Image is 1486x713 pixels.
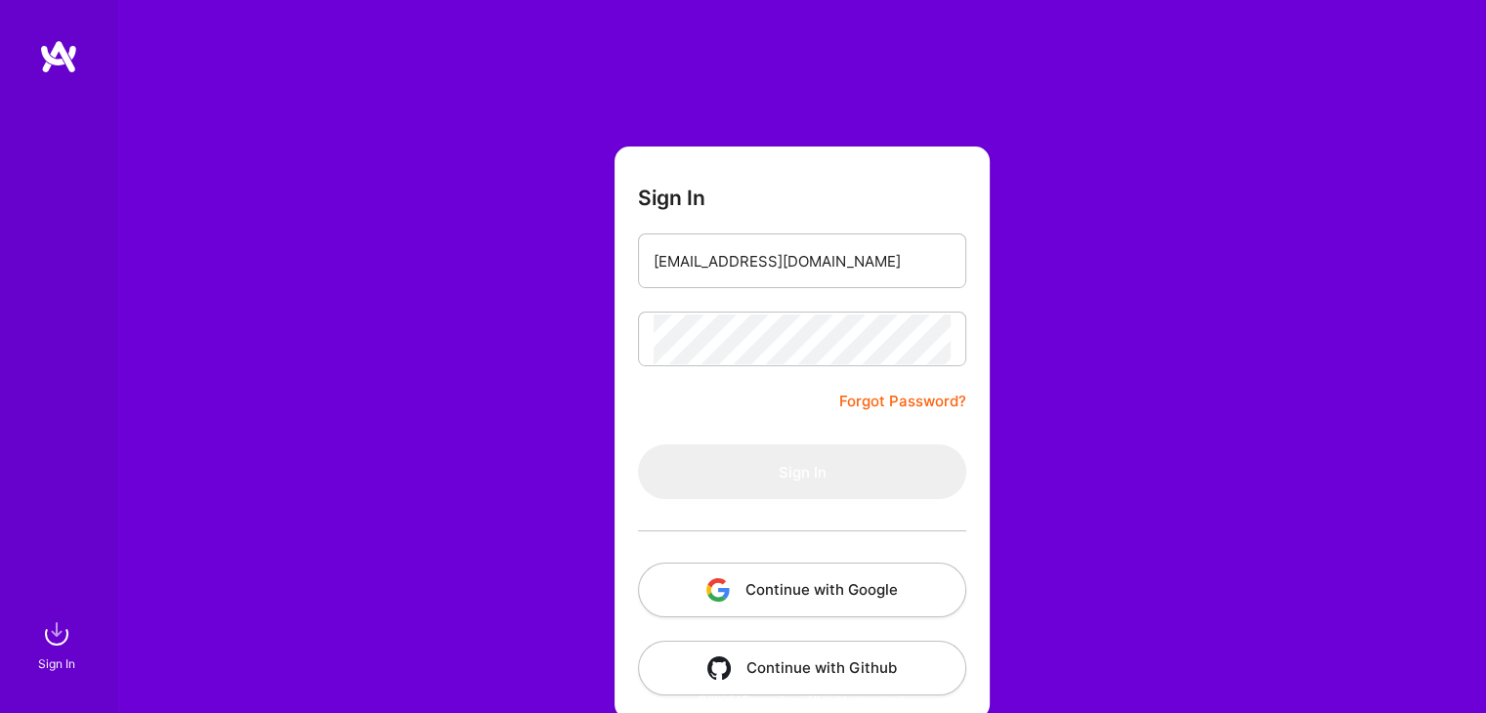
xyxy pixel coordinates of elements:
[41,614,76,674] a: sign inSign In
[39,39,78,74] img: logo
[37,614,76,653] img: sign in
[38,653,75,674] div: Sign In
[707,656,731,680] img: icon
[638,186,705,210] h3: Sign In
[638,641,966,695] button: Continue with Github
[638,444,966,499] button: Sign In
[654,236,951,286] input: Email...
[839,390,966,413] a: Forgot Password?
[638,563,966,617] button: Continue with Google
[706,578,730,602] img: icon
